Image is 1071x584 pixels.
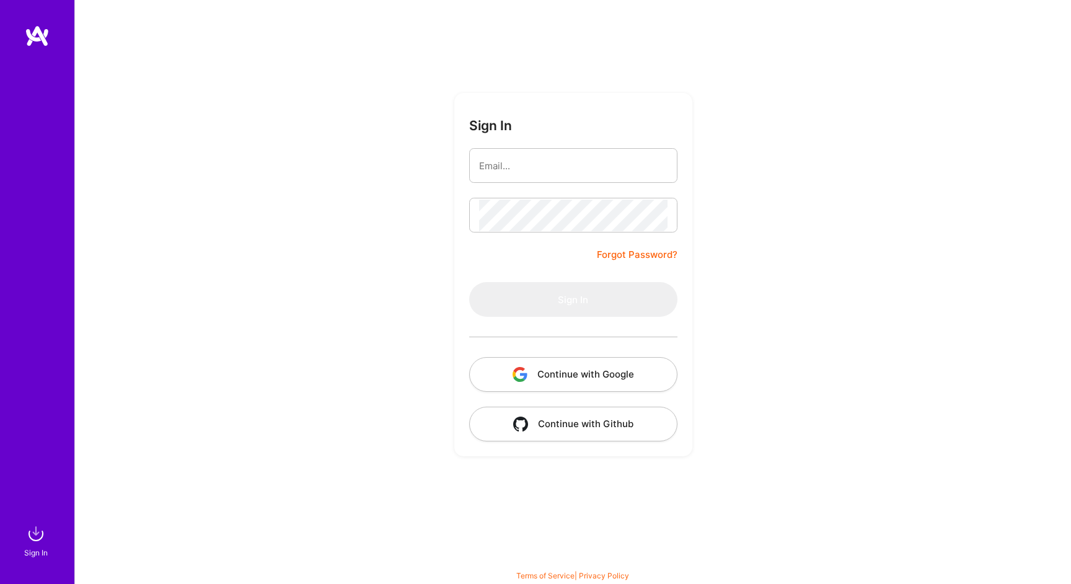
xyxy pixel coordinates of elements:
input: Email... [479,150,668,182]
button: Continue with Google [469,357,677,392]
span: | [516,571,629,580]
img: sign in [24,521,48,546]
div: © 2025 ATeams Inc., All rights reserved. [74,547,1071,578]
a: Terms of Service [516,571,575,580]
img: icon [513,367,527,382]
img: icon [513,417,528,431]
button: Sign In [469,282,677,317]
div: Sign In [24,546,48,559]
a: Privacy Policy [579,571,629,580]
a: sign inSign In [26,521,48,559]
img: logo [25,25,50,47]
button: Continue with Github [469,407,677,441]
h3: Sign In [469,118,512,133]
a: Forgot Password? [597,247,677,262]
